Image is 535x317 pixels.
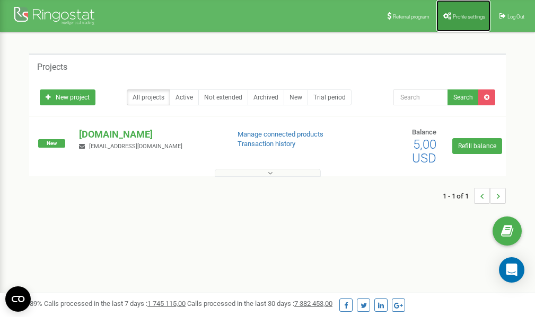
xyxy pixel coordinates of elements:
[443,177,506,214] nav: ...
[38,139,65,148] span: New
[147,300,186,307] u: 1 745 115,00
[308,89,352,105] a: Trial period
[238,130,323,138] a: Manage connected products
[5,286,31,312] button: Open CMP widget
[448,89,479,105] button: Search
[294,300,332,307] u: 7 382 453,00
[412,137,436,166] span: 5,00 USD
[412,128,436,136] span: Balance
[393,89,448,105] input: Search
[452,138,502,154] a: Refill balance
[127,89,170,105] a: All projects
[284,89,308,105] a: New
[507,14,524,20] span: Log Out
[170,89,199,105] a: Active
[40,89,95,105] a: New project
[89,143,182,150] span: [EMAIL_ADDRESS][DOMAIN_NAME]
[37,62,67,72] h5: Projects
[443,188,474,204] span: 1 - 1 of 1
[198,89,248,105] a: Not extended
[393,14,429,20] span: Referral program
[453,14,485,20] span: Profile settings
[238,140,295,148] a: Transaction history
[79,128,220,141] p: [DOMAIN_NAME]
[248,89,284,105] a: Archived
[499,257,524,283] div: Open Intercom Messenger
[187,300,332,307] span: Calls processed in the last 30 days :
[44,300,186,307] span: Calls processed in the last 7 days :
